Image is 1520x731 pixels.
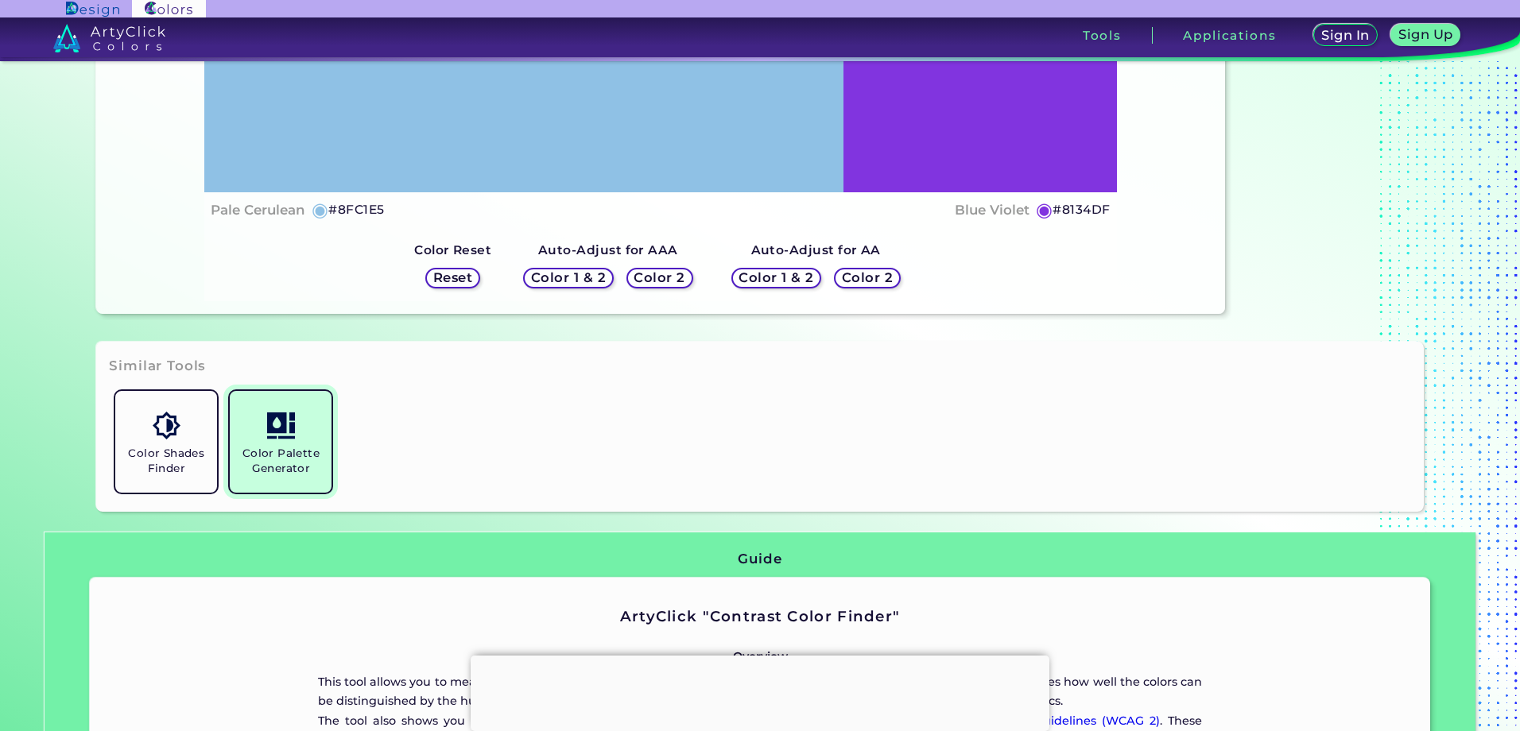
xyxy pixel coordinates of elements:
a: Sign In [1316,25,1375,45]
h5: Color Palette Generator [236,446,325,476]
h3: Similar Tools [109,357,206,376]
h5: Color 2 [844,272,890,284]
h3: Tools [1083,29,1122,41]
h5: ◉ [1036,200,1053,219]
a: Color Palette Generator [223,385,338,499]
h5: #8FC1E5 [328,199,384,220]
h3: Guide [738,550,781,569]
h5: Color Shades Finder [122,446,211,476]
strong: Auto-Adjust for AA [751,242,881,257]
h4: Pale Cerulean [211,199,305,222]
a: Sign Up [1394,25,1457,45]
h5: Color 1 & 2 [534,272,602,284]
h5: #8134DF [1053,199,1110,220]
h5: Color 2 [637,272,683,284]
h4: Blue Violet [955,199,1029,222]
img: icon_color_shades.svg [153,412,180,439]
h3: Applications [1183,29,1276,41]
img: ArtyClick Design logo [66,2,119,17]
p: Overview [318,647,1202,666]
h5: Sign Up [1401,29,1450,41]
img: logo_artyclick_colors_white.svg [53,24,165,52]
strong: Auto-Adjust for AAA [538,242,678,257]
h5: ◉ [312,200,329,219]
iframe: Advertisement [471,656,1049,727]
p: This tool allows you to measure the contrast ratio between any two colors. The contrast ratio is ... [318,672,1202,711]
h5: Color 1 & 2 [743,272,810,284]
h2: ArtyClick "Contrast Color Finder" [318,606,1202,627]
img: icon_col_pal_col.svg [267,412,295,439]
h5: Sign In [1324,29,1367,41]
h5: Reset [435,272,471,284]
a: Color Shades Finder [109,385,223,499]
strong: Color Reset [414,242,491,257]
